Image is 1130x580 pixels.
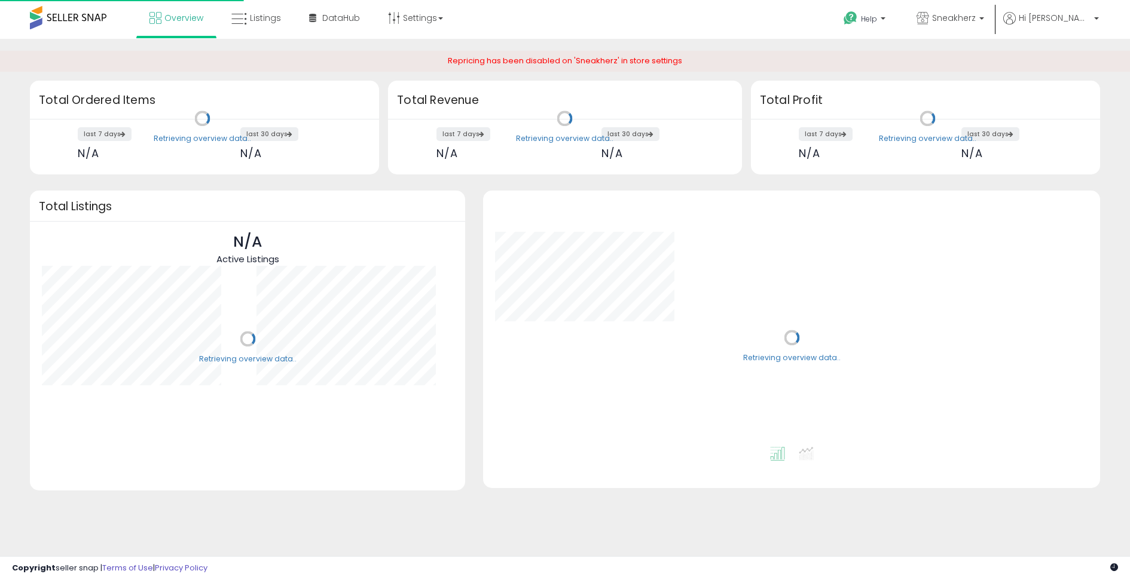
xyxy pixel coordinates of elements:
[743,352,841,363] div: Retrieving overview data..
[154,133,251,144] div: Retrieving overview data..
[1019,12,1091,24] span: Hi [PERSON_NAME]
[932,12,976,24] span: Sneakherz
[516,133,613,144] div: Retrieving overview data..
[834,2,897,39] a: Help
[843,11,858,26] i: Get Help
[861,14,877,24] span: Help
[199,354,297,364] div: Retrieving overview data..
[879,133,976,144] div: Retrieving overview data..
[1003,12,1099,39] a: Hi [PERSON_NAME]
[448,55,682,66] span: Repricing has been disabled on 'Sneakherz' in store settings
[164,12,203,24] span: Overview
[322,12,360,24] span: DataHub
[250,12,281,24] span: Listings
